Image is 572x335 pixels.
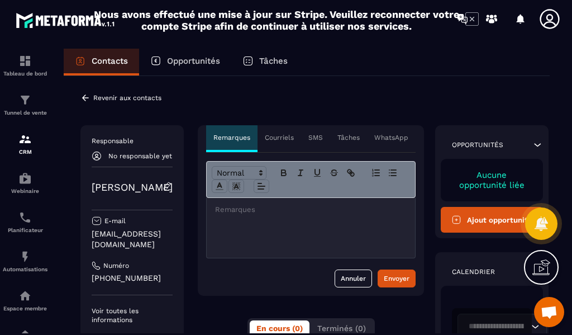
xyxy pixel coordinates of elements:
img: scheduler [18,211,32,224]
img: formation [18,133,32,146]
p: E-mail [104,216,126,225]
a: Ouvrir le chat [534,297,564,327]
span: Terminés (0) [317,324,366,333]
a: Contacts [64,49,139,76]
p: Contacts [92,56,128,66]
img: formation [18,54,32,68]
a: automationsautomationsAutomatisations [3,242,47,281]
p: Automatisations [3,266,47,272]
p: Webinaire [3,188,47,194]
img: logo [16,10,116,30]
a: Tâches [231,49,299,76]
button: Envoyer [378,270,416,287]
a: formationformationTableau de bord [3,46,47,85]
h2: Nous avons effectué une mise à jour sur Stripe. Veuillez reconnecter votre compte Stripe afin de ... [93,8,460,32]
a: [PERSON_NAME] [92,181,173,193]
p: SMS [308,133,323,142]
p: [EMAIL_ADDRESS][DOMAIN_NAME] [92,229,173,250]
img: automations [18,172,32,185]
p: Voir toutes les informations [92,306,173,324]
p: WhatsApp [374,133,408,142]
a: automationsautomationsEspace membre [3,281,47,320]
a: Opportunités [139,49,231,76]
p: [PHONE_NUMBER] [92,273,173,284]
img: automations [18,289,32,303]
p: No responsable yet [108,152,172,160]
p: Opportunités [167,56,220,66]
span: En cours (0) [256,324,303,333]
p: Aucune opportunité liée [452,170,532,190]
p: Tableau de bord [3,70,47,77]
a: formationformationTunnel de vente [3,85,47,124]
button: Ajout opportunité [441,207,543,233]
a: schedulerschedulerPlanificateur [3,202,47,242]
p: Calendrier [452,267,495,276]
p: Opportunités [452,140,503,149]
p: Numéro [103,261,129,270]
p: Courriels [265,133,294,142]
p: Revenir aux contacts [93,94,161,102]
p: Tunnel de vente [3,110,47,116]
a: automationsautomationsWebinaire [3,163,47,202]
p: Espace membre [3,305,47,312]
img: automations [18,250,32,263]
p: CRM [3,149,47,155]
p: Tâches [337,133,360,142]
button: Annuler [335,270,372,287]
img: formation [18,93,32,107]
p: Planificateur [3,227,47,233]
p: Responsable [92,136,173,145]
div: Envoyer [384,273,409,284]
p: Tâches [259,56,288,66]
a: formationformationCRM [3,124,47,163]
p: Remarques [213,133,250,142]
